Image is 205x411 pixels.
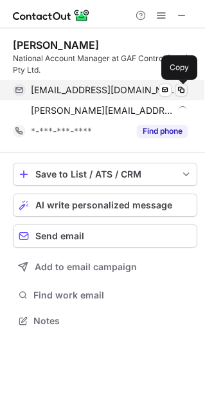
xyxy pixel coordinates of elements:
img: ContactOut v5.3.10 [13,8,90,23]
button: Reveal Button [137,125,188,138]
span: Add to email campaign [35,262,137,272]
button: save-profile-one-click [13,163,197,186]
span: Find work email [33,289,192,301]
div: National Account Manager at GAF Control (Aust) Pty Ltd. [13,53,197,76]
div: Save to List / ATS / CRM [35,169,175,179]
button: Add to email campaign [13,255,197,279]
span: AI write personalized message [35,200,172,210]
div: [PERSON_NAME] [13,39,99,51]
span: [EMAIL_ADDRESS][DOMAIN_NAME] [31,84,178,96]
span: [PERSON_NAME][EMAIL_ADDRESS][DOMAIN_NAME] [31,105,174,116]
button: AI write personalized message [13,194,197,217]
button: Send email [13,224,197,248]
span: Notes [33,315,192,327]
button: Notes [13,312,197,330]
button: Find work email [13,286,197,304]
span: Send email [35,231,84,241]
